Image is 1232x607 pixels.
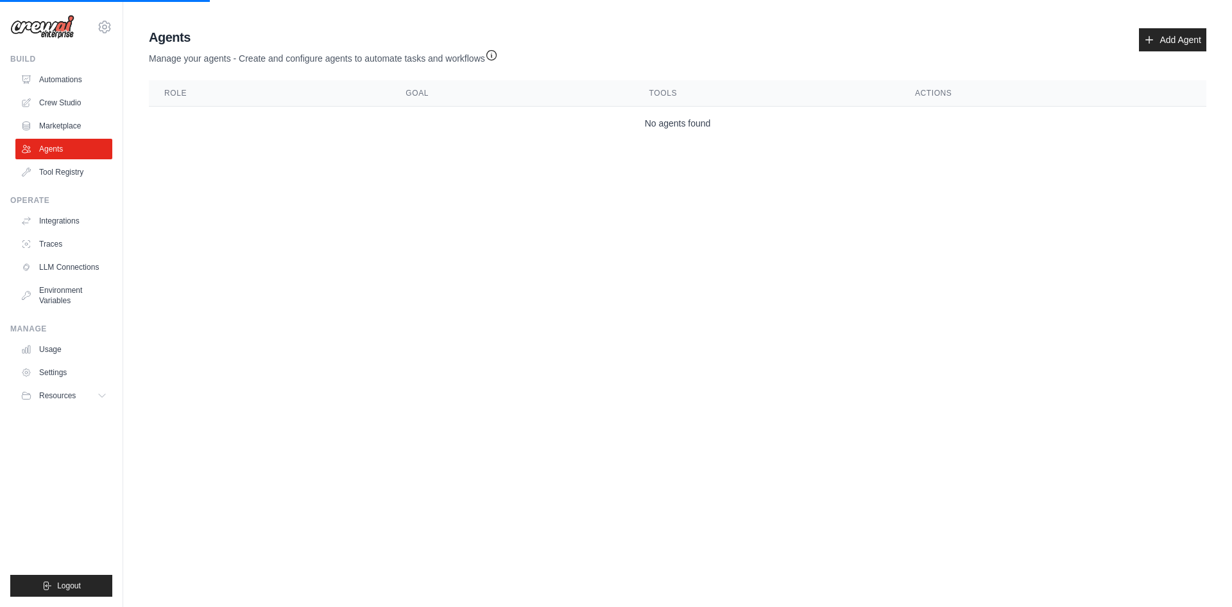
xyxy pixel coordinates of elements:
[57,581,81,591] span: Logout
[15,257,112,277] a: LLM Connections
[10,575,112,597] button: Logout
[15,339,112,360] a: Usage
[15,162,112,182] a: Tool Registry
[149,28,498,46] h2: Agents
[10,54,112,64] div: Build
[15,385,112,406] button: Resources
[15,139,112,159] a: Agents
[15,116,112,136] a: Marketplace
[10,15,74,39] img: Logo
[15,234,112,254] a: Traces
[15,280,112,311] a: Environment Variables
[149,107,1206,141] td: No agents found
[149,46,498,65] p: Manage your agents - Create and configure agents to automate tasks and workflows
[149,80,390,107] th: Role
[39,391,76,401] span: Resources
[390,80,633,107] th: Goal
[900,80,1206,107] th: Actions
[634,80,900,107] th: Tools
[10,195,112,206] div: Operate
[15,69,112,90] a: Automations
[15,211,112,231] a: Integrations
[15,92,112,113] a: Crew Studio
[1139,28,1206,51] a: Add Agent
[15,362,112,383] a: Settings
[10,324,112,334] div: Manage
